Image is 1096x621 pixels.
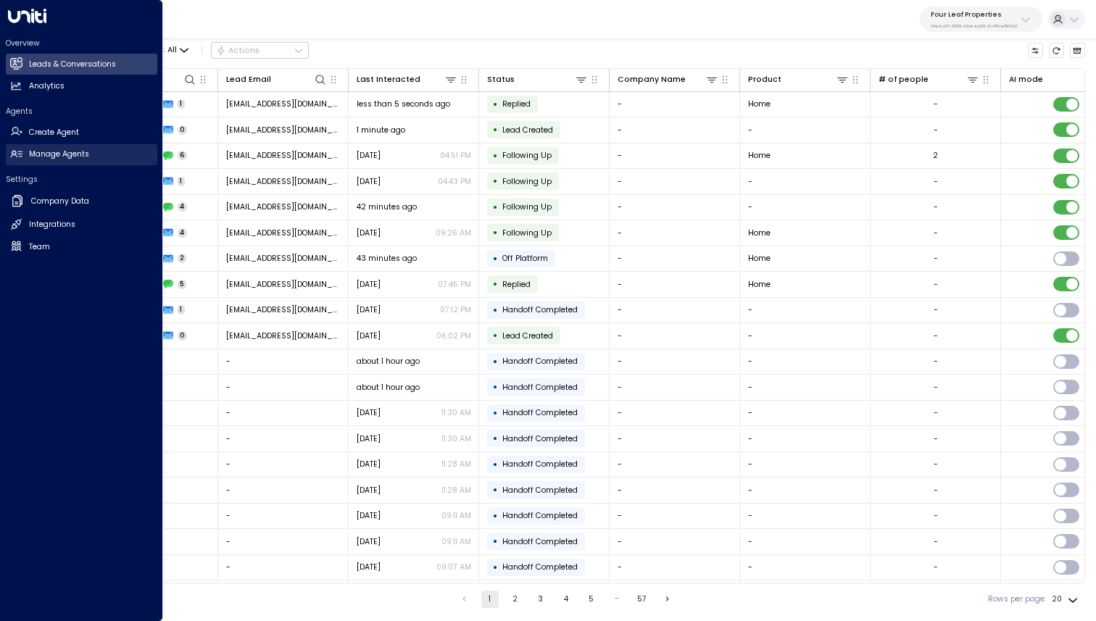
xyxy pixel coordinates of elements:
span: Yesterday [357,279,381,290]
div: • [493,480,498,499]
td: - [740,169,871,194]
span: Refresh [1049,43,1065,59]
p: 09:07 AM [436,562,471,572]
p: 09:11 AM [441,510,471,521]
p: 09:11 AM [441,536,471,547]
td: - [740,555,871,580]
td: - [610,92,740,117]
span: 1 [178,177,186,186]
td: - [610,117,740,143]
span: Home [748,253,771,264]
div: - [934,304,938,315]
p: 09:26 AM [436,228,471,238]
div: - [934,562,938,572]
span: Oct 07, 2025 [357,176,381,187]
button: Go to page 5 [583,591,600,608]
label: Rows per page: [988,593,1046,605]
button: Customize [1028,43,1044,59]
span: Home [748,150,771,161]
span: Replied [502,99,531,109]
div: # of people [879,72,980,86]
div: Product [748,72,850,86]
td: - [610,349,740,375]
div: • [493,146,498,165]
td: - [610,580,740,606]
span: about 1 hour ago [357,382,420,393]
h2: Manage Agents [29,149,89,160]
span: Lead Created [502,125,553,136]
div: Lead Email [226,72,328,86]
div: • [493,404,498,422]
td: - [740,117,871,143]
span: Following Up [502,150,552,161]
span: Handoff Completed [502,562,578,572]
span: 0 [178,331,188,341]
span: All [167,46,177,54]
p: 34e1cd17-0f68-49af-bd32-3c48ce8611d1 [931,23,1017,29]
span: Oct 03, 2025 [357,228,381,238]
td: - [218,375,349,400]
div: • [493,326,498,345]
div: - [934,125,938,136]
span: Lead Created [502,330,553,341]
div: Company Name [618,72,719,86]
a: Leads & Conversations [6,54,157,75]
span: Handoff Completed [502,356,578,367]
span: Handoff Completed [502,304,578,315]
div: - [934,330,938,341]
p: 11:30 AM [441,407,471,418]
span: about 1 hour ago [357,356,420,367]
span: Sep 15, 2025 [357,562,381,572]
h2: Team [29,241,50,253]
p: 07:45 PM [438,279,471,290]
button: page 1 [481,591,499,608]
p: 11:30 AM [441,433,471,444]
td: - [610,220,740,246]
p: 11:28 AM [441,485,471,496]
button: Four Leaf Properties34e1cd17-0f68-49af-bd32-3c48ce8611d1 [920,7,1042,32]
span: Replied [502,279,531,290]
span: 4 [178,202,188,212]
div: Product [748,73,781,86]
td: - [740,478,871,503]
span: Handoff Completed [502,433,578,444]
span: Yesterday [357,304,381,315]
div: • [493,558,498,577]
span: Following Up [502,201,552,212]
div: • [493,455,498,474]
td: - [610,478,740,503]
span: kaw1969@yahoo.com [226,125,341,136]
td: - [218,426,349,451]
span: Oct 02, 2025 [357,433,381,444]
span: Handoff Completed [502,382,578,393]
div: • [493,249,498,268]
div: - [934,510,938,521]
span: kaw1969@yahoo.com [226,176,341,187]
td: - [740,426,871,451]
h2: Settings [6,174,157,185]
span: 42 minutes ago [357,201,417,212]
span: 1 [178,305,186,314]
span: Handoff Completed [502,510,578,521]
button: Go to page 3 [532,591,549,608]
div: 2 [933,150,938,161]
button: Actions [211,42,309,59]
button: Go to next page [659,591,676,608]
span: Yesterday [357,330,381,341]
div: • [493,275,498,293]
td: - [740,375,871,400]
div: • [493,223,498,242]
button: Archived Leads [1070,43,1086,59]
td: - [610,504,740,529]
div: • [493,95,498,114]
div: Actions [216,46,260,56]
h2: Create Agent [29,127,79,138]
td: - [610,555,740,580]
td: - [218,401,349,426]
p: 04:43 PM [438,176,471,187]
td: - [740,195,871,220]
span: ciarajones1291@gmail.com [226,253,341,264]
span: woodabbi@icloud.com [226,228,341,238]
a: Company Data [6,190,157,213]
td: - [218,452,349,478]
